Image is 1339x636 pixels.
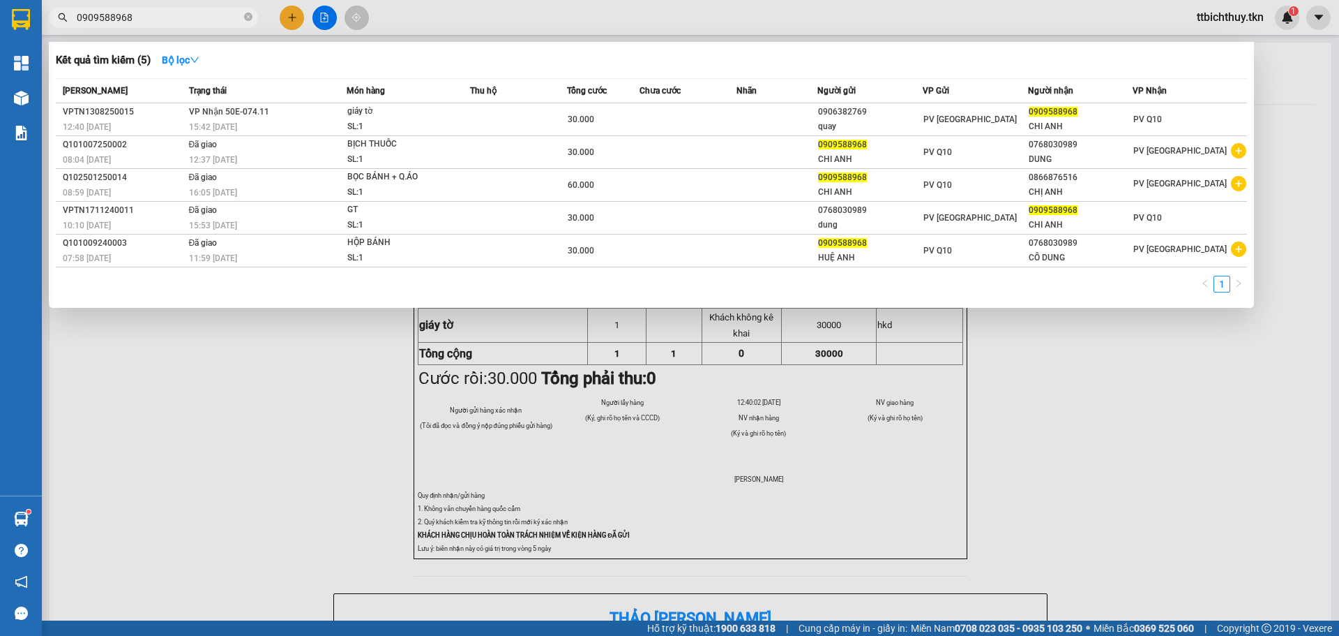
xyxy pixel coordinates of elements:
span: PV Q10 [923,246,952,256]
img: dashboard-icon [14,56,29,71]
div: CHỊ ANH [1029,185,1133,200]
span: 30.000 [568,147,594,157]
span: search [58,13,68,22]
span: Nhãn [736,86,757,96]
img: solution-icon [14,126,29,140]
span: 12:37 [DATE] [189,155,237,165]
li: Previous Page [1197,276,1213,293]
div: 0768030989 [1029,236,1133,251]
img: warehouse-icon [14,91,29,105]
div: BỌC BÁNH + Q.ÁO [347,170,452,185]
span: question-circle [15,544,28,557]
span: PV [GEOGRAPHIC_DATA] [1133,179,1227,188]
span: Đã giao [189,140,218,149]
span: VP Nhận 50E-074.11 [189,107,269,117]
span: VP Gửi [923,86,949,96]
div: Q101009240003 [63,236,185,251]
span: Đã giao [189,238,218,248]
span: 30.000 [568,213,594,223]
div: Q102501250014 [63,170,185,185]
div: VPTN1711240011 [63,203,185,218]
div: CHI ANH [818,185,922,200]
div: DUNG [1029,152,1133,167]
div: giáy tờ [347,104,452,119]
div: SL: 1 [347,251,452,266]
span: 08:04 [DATE] [63,155,111,165]
span: Món hàng [347,86,385,96]
span: 30.000 [568,246,594,256]
div: 0866876516 [1029,170,1133,185]
div: 0768030989 [1029,138,1133,152]
span: Trạng thái [189,86,227,96]
div: CHI ANH [1029,119,1133,134]
span: PV [GEOGRAPHIC_DATA] [1133,244,1227,254]
span: Chưa cước [640,86,681,96]
span: PV [GEOGRAPHIC_DATA] [923,114,1017,124]
div: 0768030989 [818,203,922,218]
span: 30.000 [568,114,594,124]
span: 07:58 [DATE] [63,253,111,263]
span: 0909588968 [1029,205,1077,215]
span: Người gửi [817,86,856,96]
span: 60.000 [568,180,594,190]
span: VP Nhận [1133,86,1167,96]
span: close-circle [244,11,252,24]
span: 15:42 [DATE] [189,122,237,132]
span: PV [GEOGRAPHIC_DATA] [1133,146,1227,156]
span: PV Q10 [923,180,952,190]
span: Người nhận [1028,86,1073,96]
span: left [1201,279,1209,288]
div: BỊCH THUỐC [347,137,452,152]
div: SL: 1 [347,152,452,168]
div: dung [818,218,922,232]
span: Thu hộ [470,86,497,96]
button: right [1230,276,1247,293]
strong: Bộ lọc [162,54,199,66]
button: Bộ lọcdown [151,49,211,71]
div: SL: 1 [347,185,452,200]
input: Tìm tên, số ĐT hoặc mã đơn [77,10,241,25]
div: CHI ANH [818,152,922,167]
span: Đã giao [189,172,218,182]
div: quay [818,119,922,134]
div: CHI ANH [1029,218,1133,232]
div: HUỆ ANH [818,251,922,265]
div: SL: 1 [347,119,452,135]
span: [PERSON_NAME] [63,86,128,96]
li: 1 [1213,276,1230,293]
span: 08:59 [DATE] [63,188,111,198]
span: plus-circle [1231,242,1246,257]
li: Next Page [1230,276,1247,293]
img: warehouse-icon [14,512,29,526]
span: 12:40 [DATE] [63,122,111,132]
span: message [15,607,28,620]
div: CÔ DUNG [1029,251,1133,265]
span: 0909588968 [818,140,867,149]
span: 16:05 [DATE] [189,188,237,198]
span: Đã giao [189,205,218,215]
sup: 1 [27,510,31,514]
div: 0906382769 [818,105,922,119]
span: PV Q10 [923,147,952,157]
div: SL: 1 [347,218,452,233]
span: Tổng cước [567,86,607,96]
span: PV Q10 [1133,213,1162,223]
span: 0909588968 [1029,107,1077,117]
a: 1 [1214,276,1230,292]
button: left [1197,276,1213,293]
span: plus-circle [1231,143,1246,158]
span: PV Q10 [1133,114,1162,124]
span: close-circle [244,13,252,21]
span: PV [GEOGRAPHIC_DATA] [923,213,1017,223]
span: notification [15,575,28,589]
div: VPTN1308250015 [63,105,185,119]
img: logo-vxr [12,9,30,30]
span: 0909588968 [818,172,867,182]
span: 10:10 [DATE] [63,221,111,230]
span: 0909588968 [818,238,867,248]
h3: Kết quả tìm kiếm ( 5 ) [56,53,151,68]
span: plus-circle [1231,176,1246,191]
div: Q101007250002 [63,138,185,152]
div: HỘP BÁNH [347,235,452,251]
span: down [190,55,199,65]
